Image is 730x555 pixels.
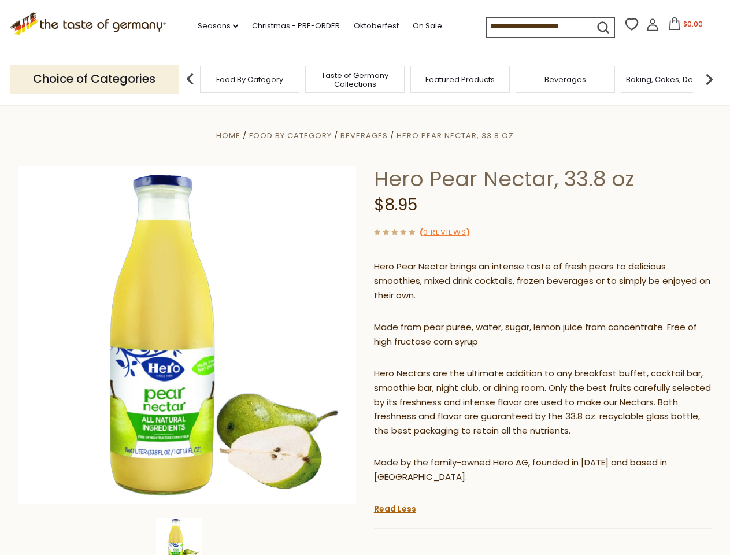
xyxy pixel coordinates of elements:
[544,75,586,84] a: Beverages
[216,130,240,141] a: Home
[374,194,417,216] span: $8.95
[374,260,712,303] p: Hero Pear Nectar brings an intense taste of fresh pears to delicious smoothies, mixed drink cockt...
[661,17,710,35] button: $0.00
[420,227,470,238] span: ( )
[179,68,202,91] img: previous arrow
[10,65,179,93] p: Choice of Categories
[252,20,340,32] a: Christmas - PRE-ORDER
[698,68,721,91] img: next arrow
[374,456,712,484] p: Made by the family-owned Hero AG, founded in [DATE] and based in [GEOGRAPHIC_DATA].
[249,130,332,141] a: Food By Category
[425,75,495,84] a: Featured Products
[683,19,703,29] span: $0.00
[198,20,238,32] a: Seasons
[18,166,357,504] img: Hero Pear Nectar, 33.8 oz
[374,166,712,192] h1: Hero Pear Nectar, 33.8 oz
[309,71,401,88] a: Taste of Germany Collections
[397,130,514,141] a: Hero Pear Nectar, 33.8 oz
[374,320,712,349] p: Made from pear puree, water, sugar, lemon juice from concentrate. Free of high fructose corn syrup​
[354,20,399,32] a: Oktoberfest
[423,227,466,239] a: 0 Reviews
[340,130,388,141] a: Beverages
[626,75,716,84] a: Baking, Cakes, Desserts
[374,367,712,439] p: Hero Nectars are the ultimate addition to any breakfast buffet, cocktail bar, smoothie bar, night...
[413,20,442,32] a: On Sale
[374,503,416,515] a: Read Less
[216,75,283,84] a: Food By Category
